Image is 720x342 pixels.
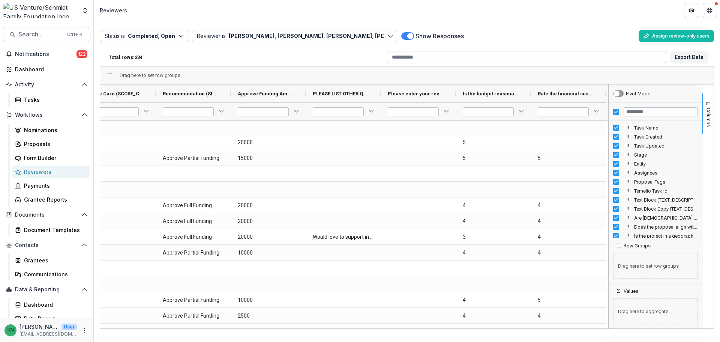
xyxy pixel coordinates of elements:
button: Open entity switcher [80,3,90,18]
div: Text Block (TEXT_DESCRIPTION) Column [609,195,702,204]
span: Recommendation (SINGLE_RESPONSE) [163,91,218,96]
span: Score Card (SCORE_CARD) [88,91,143,96]
span: Entity [634,161,697,167]
div: Payments [24,182,84,190]
a: Grantees [12,254,90,267]
span: 5 [463,151,524,166]
span: Approve Partial Funding [163,292,224,308]
div: Communications [24,270,84,278]
button: Assign review-only users [639,30,714,42]
span: Approve Full Funding [163,214,224,229]
div: Does the proposal align with the vital conditions necessary to create a thriving community and fo... [609,222,702,231]
span: Stage [634,152,697,158]
div: Proposals [24,140,84,148]
input: Is the budget reasonable and well-justified? (RATING) Filter Input [463,107,514,116]
div: Grantees [24,256,84,264]
div: Dashboard [24,301,84,309]
p: [PERSON_NAME] [19,323,58,331]
input: Filter Columns Input [624,107,697,116]
input: Rate the financial sustainability of the applicant. (RATING) Filter Input [538,107,589,116]
span: 4 [538,308,599,324]
p: [EMAIL_ADDRESS][DOMAIN_NAME] [19,331,77,337]
span: Columns [706,108,711,127]
div: Stage Column [609,150,702,159]
button: Notifications122 [3,48,90,60]
span: Text Block Copy (TEXT_DESCRIPTION) [634,206,697,212]
span: 5 [463,135,524,150]
button: Open Contacts [3,239,90,251]
input: Please enter your review of this proposal in the text box below (TEXT) Filter Input [388,107,439,116]
span: Please enter your review of this proposal in the text box below (TEXT) [388,91,443,96]
span: Contacts [15,242,78,249]
input: Recommendation (SINGLE_RESPONSE) Filter Input [163,107,214,116]
span: Approve Partial Funding [163,245,224,261]
span: 4 [463,308,524,324]
span: 4 [538,198,599,213]
span: Values [624,288,638,294]
span: PLEASE LIST OTHER QUESTIONS YOU MAY HAVE HERE (FORMATTED_TEXT) [313,91,368,96]
span: 3 [463,229,524,245]
button: Open Documents [3,209,90,221]
button: Open Filter Menu [143,109,149,115]
span: Approve Partial Funding [163,151,224,166]
a: Tasks [12,93,90,106]
div: Ctrl + K [66,30,84,39]
span: 122 [76,50,87,58]
span: 4 [538,324,599,339]
button: Open Workflows [3,109,90,121]
span: 5 [463,324,524,339]
span: 4 [463,245,524,261]
a: Dashboard [12,298,90,311]
a: Document Templates [12,224,90,236]
span: Approve Full Funding [163,198,224,213]
a: Proposals [12,138,90,150]
button: Open Data & Reporting [3,283,90,295]
a: Communications [12,268,90,280]
span: Approve Partial Funding [163,308,224,324]
button: Open Filter Menu [443,109,449,115]
div: Row Groups [609,249,702,283]
span: 4 [538,229,599,245]
span: Rate the financial sustainability of the applicant. (RATING) [538,91,593,96]
div: Nominations [24,126,84,134]
div: Pivot Mode [626,91,650,96]
span: 4 [463,214,524,229]
div: Text Block Copy (TEXT_DESCRIPTION) Column [609,204,702,213]
div: Tasks [24,96,84,104]
a: Form Builder [12,152,90,164]
button: Open Filter Menu [518,109,524,115]
a: Nominations [12,124,90,136]
span: 4 [538,214,599,229]
button: Partners [684,3,699,18]
a: Dashboard [3,63,90,75]
img: US Venture/Schmidt Family Foundation logo [3,3,77,18]
button: Open Filter Menu [593,109,599,115]
button: Status isCompleted, Open [100,30,189,42]
span: Is the budget reasonable and well-justified? (RATING) [463,91,518,96]
div: Task Name Column [609,123,702,132]
span: Are [DEMOGRAPHIC_DATA] Venture team members or shareholders giving their own time, talent, or fin... [634,215,697,221]
input: PLEASE LIST OTHER QUESTIONS YOU MAY HAVE HERE (FORMATTED_TEXT) Filter Input [313,107,364,116]
span: Documents [15,212,78,218]
span: 15000 [238,151,299,166]
span: Data & Reporting [15,286,78,293]
span: Temelio Task Id [634,188,697,194]
label: Show Responses [415,32,464,41]
input: Score Card (SCORE_CARD) Filter Input [88,107,139,116]
span: Workflows [15,112,78,118]
span: Is the project in a geographic region the foundation supports? (RATING) [634,233,697,239]
button: Export Data [670,51,708,63]
button: Search... [3,27,90,42]
div: Assignees Column [609,168,702,177]
div: Katrina Nelson [7,328,14,333]
span: Text Block (TEXT_DESCRIPTION) [634,197,697,203]
span: 4 [463,198,524,213]
div: Task Created Column [609,132,702,141]
span: Does the proposal align with the vital conditions necessary to create a thriving community and fo... [634,224,697,230]
span: Notifications [15,51,76,57]
div: Entity Column [609,159,702,168]
div: Document Templates [24,226,84,234]
button: Reviewer is[PERSON_NAME], [PERSON_NAME], [PERSON_NAME], [PERSON_NAME], [PERSON_NAME], [PERSON_NAM... [192,30,398,42]
button: Open Filter Menu [293,109,299,115]
span: 10000 [238,245,299,261]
